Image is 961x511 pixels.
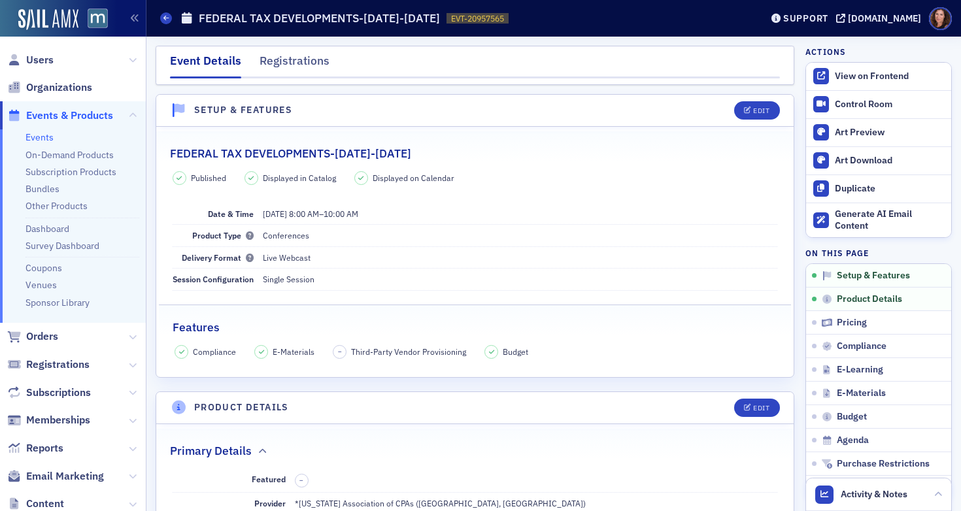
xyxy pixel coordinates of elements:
[837,340,886,352] span: Compliance
[191,172,226,184] span: Published
[26,497,64,511] span: Content
[805,247,952,259] h4: On this page
[836,14,926,23] button: [DOMAIN_NAME]
[289,208,319,219] time: 8:00 AM
[338,347,342,356] span: –
[837,293,902,305] span: Product Details
[170,145,411,162] h2: FEDERAL TAX DEVELOPMENTS-[DATE]-[DATE]
[7,357,90,372] a: Registrations
[26,413,90,427] span: Memberships
[451,13,504,24] span: EVT-20957565
[25,223,69,235] a: Dashboard
[835,127,945,139] div: Art Preview
[26,357,90,372] span: Registrations
[25,166,116,178] a: Subscription Products
[263,230,309,240] span: Conferences
[806,118,951,146] a: Art Preview
[263,252,311,263] span: Live Webcast
[78,8,108,31] a: View Homepage
[806,146,951,174] a: Art Download
[835,99,945,110] div: Control Room
[26,329,58,344] span: Orders
[173,319,220,336] h2: Features
[26,386,91,400] span: Subscriptions
[26,469,104,484] span: Email Marketing
[263,208,358,219] span: –
[7,80,92,95] a: Organizations
[194,401,289,414] h4: Product Details
[26,108,113,123] span: Events & Products
[835,155,945,167] div: Art Download
[503,346,528,357] span: Budget
[208,208,254,219] span: Date & Time
[734,399,779,417] button: Edit
[753,404,769,412] div: Edit
[25,183,59,195] a: Bundles
[7,386,91,400] a: Subscriptions
[7,413,90,427] a: Memberships
[25,279,57,291] a: Venues
[835,183,945,195] div: Duplicate
[837,387,886,399] span: E-Materials
[806,203,951,238] button: Generate AI Email Content
[193,346,236,357] span: Compliance
[273,346,314,357] span: E-Materials
[351,346,466,357] span: Third-Party Vendor Provisioning
[7,329,58,344] a: Orders
[170,442,252,459] h2: Primary Details
[734,101,779,120] button: Edit
[25,131,54,143] a: Events
[26,80,92,95] span: Organizations
[25,297,90,308] a: Sponsor Library
[837,270,910,282] span: Setup & Features
[806,91,951,118] a: Control Room
[260,52,329,76] div: Registrations
[25,262,62,274] a: Coupons
[783,12,828,24] div: Support
[170,52,241,78] div: Event Details
[929,7,952,30] span: Profile
[806,174,951,203] button: Duplicate
[299,476,303,485] span: –
[173,274,254,284] span: Session Configuration
[18,9,78,30] img: SailAMX
[7,497,64,511] a: Content
[25,240,99,252] a: Survey Dashboard
[841,487,907,501] span: Activity & Notes
[373,172,454,184] span: Displayed on Calendar
[263,208,287,219] span: [DATE]
[25,200,88,212] a: Other Products
[199,10,440,26] h1: FEDERAL TAX DEVELOPMENTS-[DATE]-[DATE]
[7,108,113,123] a: Events & Products
[26,441,63,455] span: Reports
[88,8,108,29] img: SailAMX
[835,71,945,82] div: View on Frontend
[837,317,867,329] span: Pricing
[806,63,951,90] a: View on Frontend
[805,46,846,58] h4: Actions
[7,53,54,67] a: Users
[7,469,104,484] a: Email Marketing
[26,53,54,67] span: Users
[25,149,114,161] a: On-Demand Products
[254,498,286,508] span: Provider
[835,208,945,231] div: Generate AI Email Content
[263,274,314,284] span: Single Session
[182,252,254,263] span: Delivery Format
[194,103,292,117] h4: Setup & Features
[848,12,921,24] div: [DOMAIN_NAME]
[7,441,63,455] a: Reports
[263,172,336,184] span: Displayed in Catalog
[295,498,586,508] span: *[US_STATE] Association of CPAs ([GEOGRAPHIC_DATA], [GEOGRAPHIC_DATA])
[192,230,254,240] span: Product Type
[252,474,286,484] span: Featured
[837,458,930,470] span: Purchase Restrictions
[837,411,867,423] span: Budget
[837,364,883,376] span: E-Learning
[324,208,358,219] time: 10:00 AM
[837,435,869,446] span: Agenda
[753,107,769,114] div: Edit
